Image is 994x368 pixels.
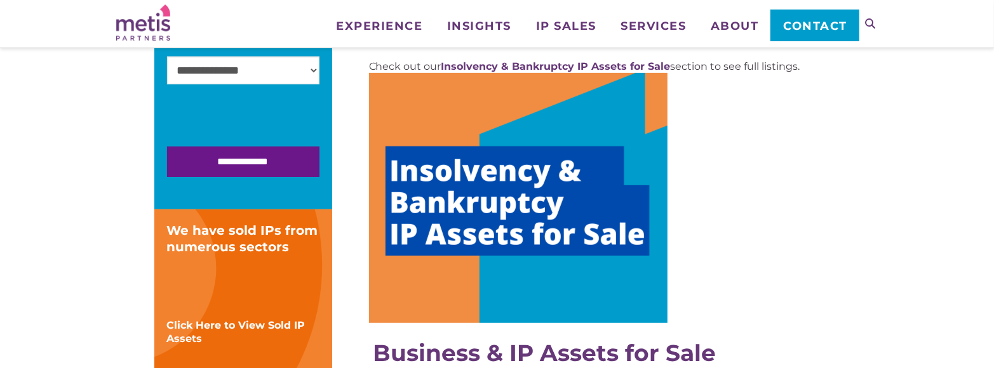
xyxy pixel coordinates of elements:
[536,20,596,32] span: IP Sales
[167,319,306,345] a: Click Here to View Sold IP Assets
[167,222,319,255] div: We have sold IPs from numerous sectors
[116,4,170,41] img: Metis Partners
[369,60,816,73] p: Check out our section to see full listings.
[369,73,668,323] img: Image
[783,20,847,32] span: Contact
[770,10,859,41] a: Contact
[336,20,422,32] span: Experience
[447,20,511,32] span: Insights
[167,97,360,147] iframe: reCAPTCHA
[373,339,716,367] a: Business & IP Assets for Sale
[711,20,759,32] span: About
[621,20,686,32] span: Services
[441,60,671,72] a: Insolvency & Bankruptcy IP Assets for Sale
